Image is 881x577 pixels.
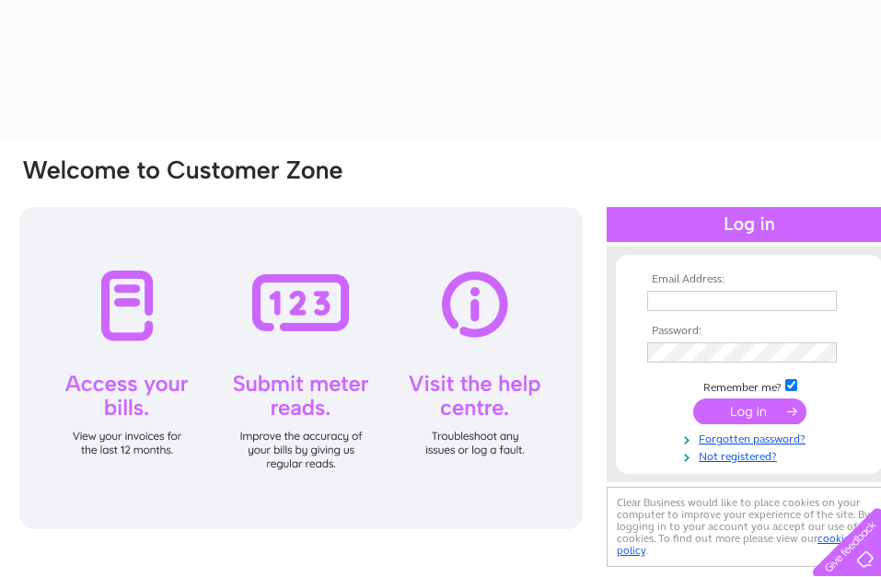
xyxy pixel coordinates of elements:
a: cookies policy [617,532,854,557]
input: Submit [693,398,806,424]
th: Password: [643,325,856,338]
td: Remember me? [643,376,856,395]
a: Not registered? [647,446,856,464]
a: Forgotten password? [647,429,856,446]
th: Email Address: [643,273,856,286]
